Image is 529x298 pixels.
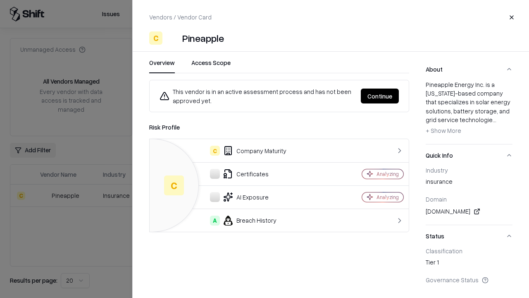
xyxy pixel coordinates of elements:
div: Company Maturity [156,146,333,156]
div: Risk Profile [149,122,409,132]
div: Analyzing [376,171,399,178]
div: Breach History [156,216,333,226]
button: Status [426,225,512,247]
button: Access Scope [191,58,231,73]
div: This vendor is in an active assessment process and has not been approved yet. [160,87,354,105]
button: Continue [361,89,399,103]
span: + Show More [426,127,461,134]
div: [DOMAIN_NAME] [426,207,512,216]
div: Pineapple [182,31,224,45]
div: Analyzing [376,194,399,201]
div: C [210,146,220,156]
img: Pineapple [166,31,179,45]
div: Certificates [156,169,333,179]
button: About [426,58,512,80]
p: Vendors / Vendor Card [149,13,212,22]
div: AI Exposure [156,192,333,202]
div: About [426,80,512,144]
div: Pineapple Energy Inc. is a [US_STATE]-based company that specializes in solar energy solutions, b... [426,80,512,137]
div: C [149,31,162,45]
div: Classification [426,247,512,255]
span: ... [493,116,496,123]
div: A [210,216,220,226]
button: Quick Info [426,144,512,166]
div: Quick Info [426,166,512,225]
div: Tier 1 [426,258,512,269]
div: Industry [426,166,512,174]
div: insurance [426,177,512,189]
div: Governance Status [426,276,512,284]
button: Overview [149,58,175,73]
div: Domain [426,195,512,203]
div: C [164,175,184,195]
button: + Show More [426,124,461,137]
